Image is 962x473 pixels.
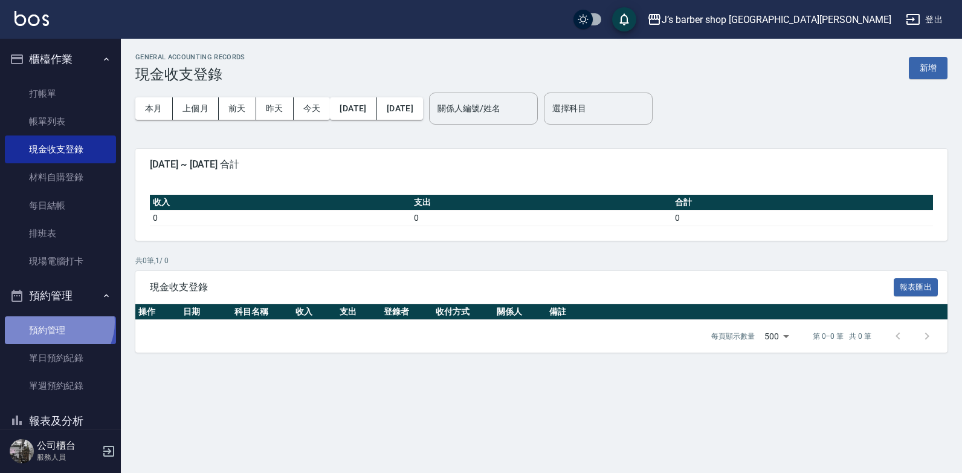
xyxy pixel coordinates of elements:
button: 新增 [909,57,947,79]
td: 0 [411,210,672,226]
div: 500 [760,320,793,353]
td: 0 [672,210,933,226]
th: 收付方式 [433,304,494,320]
th: 備註 [546,304,947,320]
th: 支出 [337,304,381,320]
p: 服務人員 [37,452,98,463]
h5: 公司櫃台 [37,440,98,452]
a: 新增 [909,62,947,73]
button: 登出 [901,8,947,31]
a: 單週預約紀錄 [5,372,116,400]
a: 材料自購登錄 [5,163,116,191]
th: 收入 [292,304,337,320]
img: Person [10,439,34,463]
th: 登錄者 [381,304,433,320]
th: 支出 [411,195,672,210]
p: 每頁顯示數量 [711,331,755,342]
button: 上個月 [173,97,219,120]
th: 收入 [150,195,411,210]
button: [DATE] [377,97,423,120]
button: [DATE] [330,97,376,120]
h2: GENERAL ACCOUNTING RECORDS [135,53,245,61]
a: 報表匯出 [894,281,938,292]
a: 單日預約紀錄 [5,344,116,372]
button: 前天 [219,97,256,120]
button: 今天 [294,97,331,120]
th: 日期 [180,304,231,320]
p: 共 0 筆, 1 / 0 [135,255,947,266]
h3: 現金收支登錄 [135,66,245,83]
span: 現金收支登錄 [150,281,894,293]
button: 櫃檯作業 [5,44,116,75]
button: 本月 [135,97,173,120]
button: 報表及分析 [5,405,116,437]
th: 關係人 [494,304,546,320]
button: 報表匯出 [894,278,938,297]
p: 第 0–0 筆 共 0 筆 [813,331,871,342]
button: 預約管理 [5,280,116,312]
th: 合計 [672,195,933,210]
button: 昨天 [256,97,294,120]
a: 現金收支登錄 [5,135,116,163]
div: J’s barber shop [GEOGRAPHIC_DATA][PERSON_NAME] [662,12,891,27]
button: J’s barber shop [GEOGRAPHIC_DATA][PERSON_NAME] [642,7,896,32]
span: [DATE] ~ [DATE] 合計 [150,158,933,171]
a: 預約管理 [5,316,116,344]
button: save [612,7,636,31]
a: 帳單列表 [5,108,116,135]
td: 0 [150,210,411,226]
a: 打帳單 [5,80,116,108]
th: 操作 [135,304,180,320]
img: Logo [15,11,49,26]
a: 現場電腦打卡 [5,247,116,275]
th: 科目名稱 [231,304,292,320]
a: 每日結帳 [5,192,116,220]
a: 排班表 [5,220,116,247]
